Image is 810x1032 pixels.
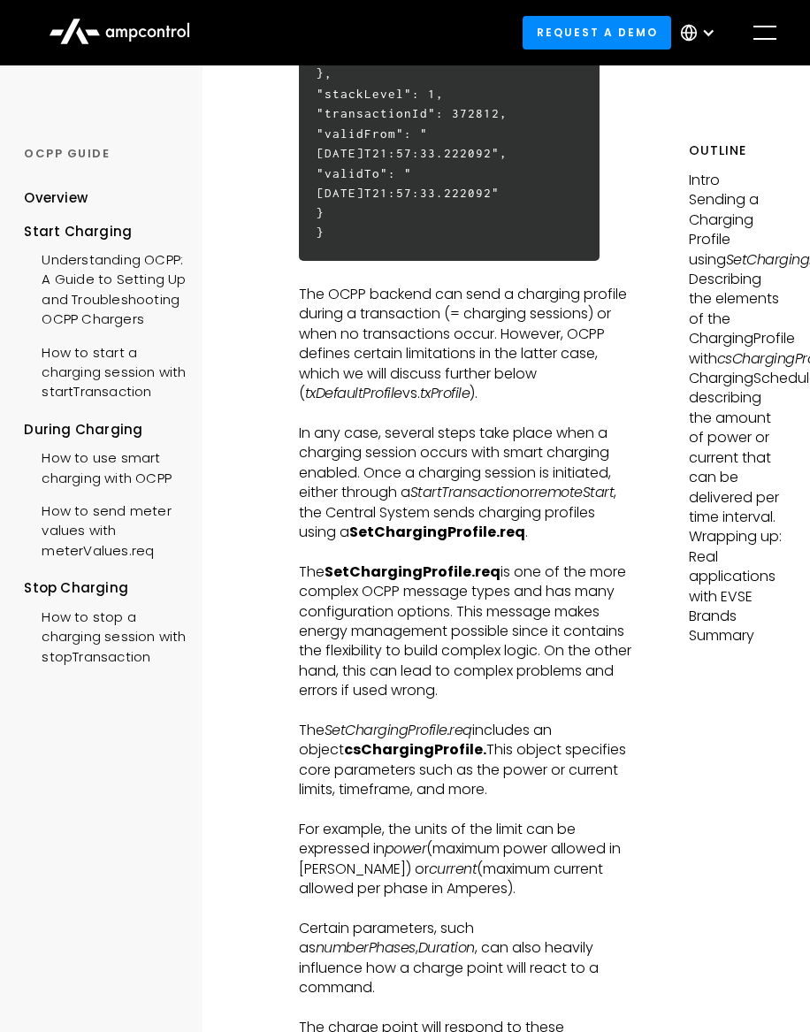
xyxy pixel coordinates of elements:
[299,562,633,701] p: The is one of the more complex OCPP message types and has many configuration options. This messag...
[689,171,786,190] p: Intro
[689,190,786,270] p: Sending a Charging Profile using
[24,578,186,598] div: Stop Charging
[299,265,633,285] p: ‍
[740,8,790,57] div: menu
[299,820,633,899] p: For example, the units of the limit can be expressed in (maximum power allowed in [PERSON_NAME]) ...
[325,562,501,582] strong: SetChargingProfile.req
[299,998,633,1018] p: ‍
[689,626,786,646] p: Summary
[689,369,786,527] p: ChargingSchedule: describing the amount of power or current that can be delivered per time interval.
[24,334,186,407] a: How to start a charging session with startTransaction
[299,403,633,423] p: ‍
[429,859,478,879] em: current
[299,899,633,919] p: ‍
[24,420,186,440] div: During Charging
[299,721,633,800] p: The includes an object This object specifies core parameters such as the power or current limits,...
[523,16,671,49] a: Request a demo
[24,188,88,221] a: Overview
[24,146,186,162] div: OCPP GUIDE
[24,188,88,208] div: Overview
[299,285,633,403] p: The OCPP backend can send a charging profile during a transaction (= charging sessions) or when n...
[24,493,186,565] a: How to send meter values with meterValues.req
[24,241,186,334] a: Understanding OCPP: A Guide to Setting Up and Troubleshooting OCPP Chargers
[299,701,633,721] p: ‍
[24,222,186,241] div: Start Charging
[410,482,520,502] em: StartTransaction
[418,937,475,958] em: Duration
[420,383,470,403] em: txProfile
[299,800,633,820] p: ‍
[325,720,472,740] em: SetChargingProfile.req
[299,919,633,998] p: Certain parameters, such as , , can also heavily influence how a charge point will react to a com...
[534,482,615,502] em: remoteStart
[689,141,786,160] h5: Outline
[299,542,633,562] p: ‍
[385,838,427,859] em: power
[305,383,402,403] em: txDefaultProfile
[349,522,525,542] strong: SetChargingProfile.req
[344,739,486,760] strong: csChargingProfile.
[24,440,186,493] a: How to use smart charging with OCPP
[24,599,186,671] a: How to stop a charging session with stopTransaction
[689,270,786,369] p: Describing the elements of the ChargingProfile with
[689,527,786,626] p: Wrapping up: Real applications with EVSE Brands
[299,424,633,542] p: In any case, several steps take place when a charging session occurs with smart charging enabled....
[316,937,416,958] em: numberPhases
